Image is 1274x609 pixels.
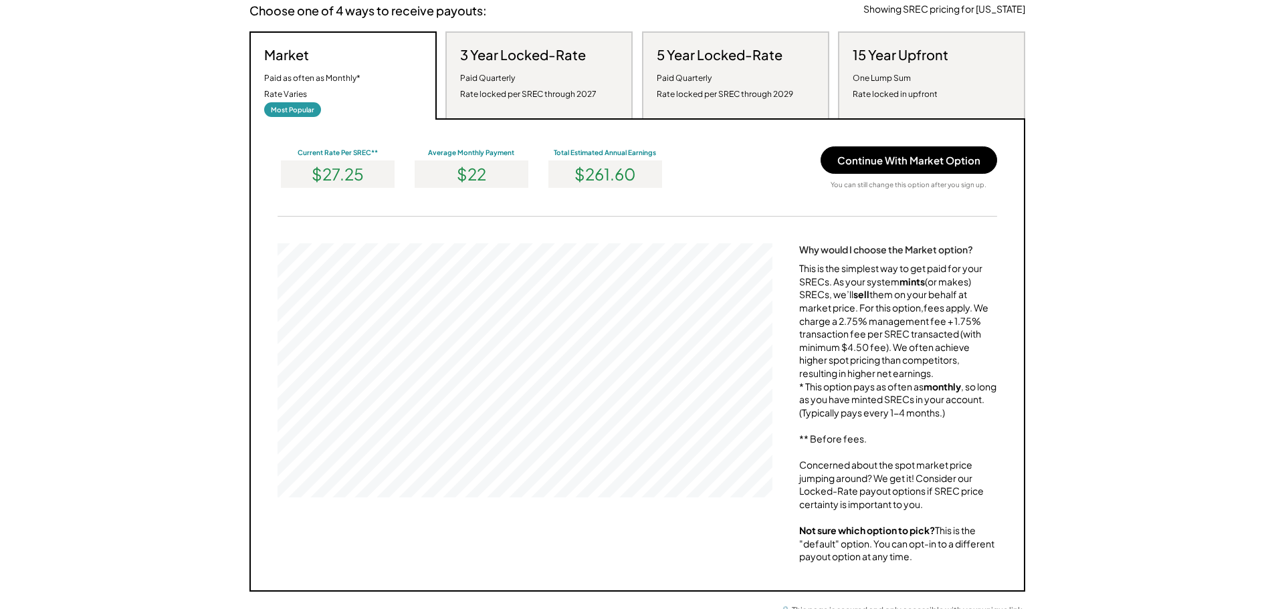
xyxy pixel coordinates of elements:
div: Most Popular [264,102,321,117]
div: Total Estimated Annual Earnings [545,148,665,157]
div: Average Monthly Payment [411,148,532,157]
div: You can still change this option after you sign up. [831,180,986,189]
strong: sell [853,288,869,300]
h3: Choose one of 4 ways to receive payouts: [249,3,487,18]
div: This is the simplest way to get paid for your SRECs. As your system (or makes) SRECs, we’ll them ... [799,262,997,564]
div: Paid Quarterly Rate locked per SREC through 2027 [460,70,597,102]
h3: 5 Year Locked-Rate [657,46,782,64]
div: $261.60 [548,160,662,188]
div: Why would I choose the Market option? [799,243,973,255]
strong: mints [899,275,925,287]
div: Showing SREC pricing for [US_STATE] [863,3,1025,16]
div: Paid as often as Monthly* Rate Varies [264,70,360,102]
h3: 3 Year Locked-Rate [460,46,586,64]
div: Paid Quarterly Rate locked per SREC through 2029 [657,70,793,102]
div: Current Rate Per SREC** [278,148,398,157]
button: Continue With Market Option [821,146,997,174]
h3: 15 Year Upfront [853,46,948,64]
div: One Lump Sum Rate locked in upfront [853,70,938,102]
strong: monthly [924,380,961,392]
h3: Market [264,46,309,64]
a: fees apply [924,301,970,314]
div: $22 [415,160,528,188]
div: $27.25 [281,160,395,188]
strong: Not sure which option to pick? [799,524,935,536]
